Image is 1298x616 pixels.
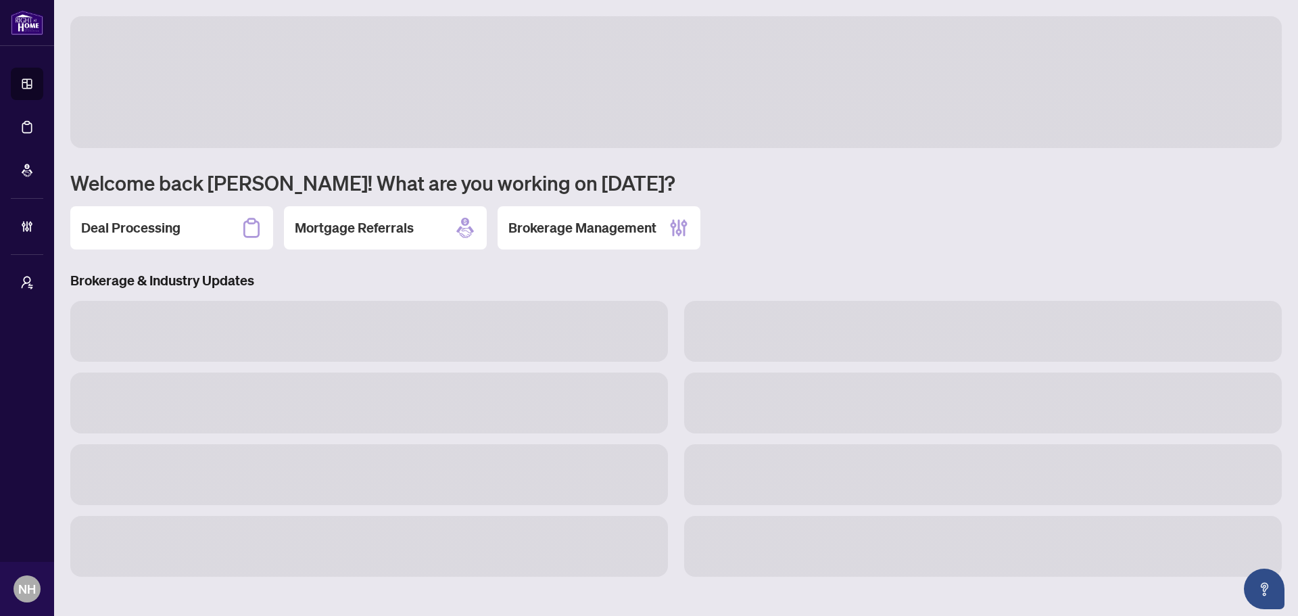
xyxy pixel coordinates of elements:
[81,218,181,237] h2: Deal Processing
[508,218,656,237] h2: Brokerage Management
[18,579,36,598] span: NH
[1244,569,1284,609] button: Open asap
[70,170,1282,195] h1: Welcome back [PERSON_NAME]! What are you working on [DATE]?
[11,10,43,35] img: logo
[70,271,1282,290] h3: Brokerage & Industry Updates
[295,218,414,237] h2: Mortgage Referrals
[20,276,34,289] span: user-switch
